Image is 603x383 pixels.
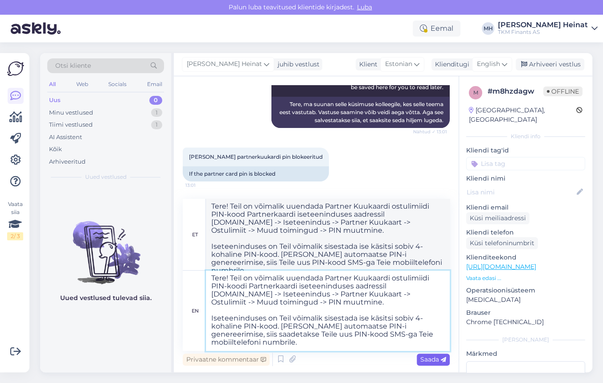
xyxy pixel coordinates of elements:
[192,303,199,318] div: en
[467,187,575,197] input: Lisa nimi
[7,232,23,240] div: 2 / 3
[498,29,588,36] div: TKM Finants AS
[183,166,329,181] div: If the partner card pin is blocked
[7,200,23,240] div: Vaata siia
[49,96,61,105] div: Uus
[466,295,585,305] p: [MEDICAL_DATA]
[466,349,585,358] p: Märkmed
[466,132,585,140] div: Kliendi info
[271,97,450,128] div: Tere, ma suunan selle küsimuse kolleegile, kes selle teema eest vastutab. Vastuse saamine võib ve...
[466,174,585,183] p: Kliendi nimi
[498,21,598,36] a: [PERSON_NAME] HeinatTKM Finants AS
[466,157,585,170] input: Lisa tag
[466,203,585,212] p: Kliendi email
[145,78,164,90] div: Email
[466,228,585,237] p: Kliendi telefon
[431,60,469,69] div: Klienditugi
[151,108,162,117] div: 1
[192,227,198,242] div: et
[466,336,585,344] div: [PERSON_NAME]
[473,89,478,96] span: m
[49,108,93,117] div: Minu vestlused
[151,120,162,129] div: 1
[466,146,585,155] p: Kliendi tag'id
[466,237,538,249] div: Küsi telefoninumbrit
[47,78,57,90] div: All
[466,212,529,224] div: Küsi meiliaadressi
[413,128,447,135] span: Nähtud ✓ 13:01
[413,21,460,37] div: Eemal
[206,271,450,351] textarea: Tere! Teil on võimalik uuendada Partner Kuukaardi ostulimiidi PIN-koodi Partnerkaardi iseteenindu...
[420,355,446,363] span: Saada
[189,153,323,160] span: [PERSON_NAME] partnerkuukardi pin blokeeritud
[385,59,412,69] span: Estonian
[185,182,219,189] span: 13:01
[49,133,82,142] div: AI Assistent
[477,59,500,69] span: English
[466,308,585,317] p: Brauser
[543,86,582,96] span: Offline
[49,157,86,166] div: Arhiveeritud
[206,199,450,270] textarea: Tere! Teil on võimalik uuendada Partner Kuukaardi ostulimiidi PIN-kood Partnerkaardi iseteenindus...
[7,60,24,77] img: Askly Logo
[149,96,162,105] div: 0
[74,78,90,90] div: Web
[187,59,262,69] span: [PERSON_NAME] Heinat
[498,21,588,29] div: [PERSON_NAME] Heinat
[49,120,93,129] div: Tiimi vestlused
[40,205,171,285] img: No chats
[466,263,536,271] a: [URL][DOMAIN_NAME]
[85,173,127,181] span: Uued vestlused
[60,293,152,303] p: Uued vestlused tulevad siia.
[107,78,128,90] div: Socials
[354,3,375,11] span: Luba
[466,274,585,282] p: Vaata edasi ...
[466,253,585,262] p: Klienditeekond
[356,60,377,69] div: Klient
[183,354,270,366] div: Privaatne kommentaar
[482,22,494,35] div: MH
[55,61,91,70] span: Otsi kliente
[516,58,584,70] div: Arhiveeri vestlus
[274,60,320,69] div: juhib vestlust
[49,145,62,154] div: Kõik
[488,86,543,97] div: # m8hzdagw
[466,317,585,327] p: Chrome [TECHNICAL_ID]
[469,106,576,124] div: [GEOGRAPHIC_DATA], [GEOGRAPHIC_DATA]
[466,286,585,295] p: Operatsioonisüsteem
